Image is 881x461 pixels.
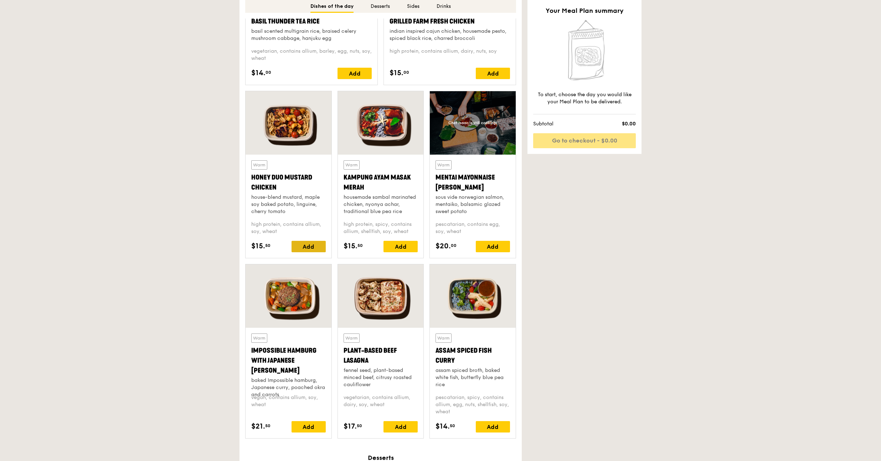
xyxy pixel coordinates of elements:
div: housemade sambal marinated chicken, nyonya achar, traditional blue pea rice [344,194,418,215]
span: 50 [265,243,271,248]
span: $15. [390,68,403,78]
div: pescatarian, contains egg, soy, wheat [436,221,510,235]
div: high protein, contains allium, soy, wheat [251,221,326,235]
div: baked Impossible hamburg, Japanese curry, poached okra and carrots [251,377,326,398]
div: Add [292,241,326,252]
h2: Your Meal Plan summary [533,6,636,16]
a: Go to checkout - $0.00 [533,133,636,148]
span: $20. [436,241,451,252]
span: Subtotal [533,120,595,128]
span: 50 [357,243,363,248]
div: Add [476,241,510,252]
span: 00 [451,243,457,248]
span: 50 [450,423,455,429]
div: Add [383,421,418,432]
div: Add [476,421,510,432]
div: Warm [251,160,267,170]
div: Mentai Mayonnaise [PERSON_NAME] [436,172,510,192]
div: Warm [344,333,360,343]
div: Warm [436,333,452,343]
div: indian inspired cajun chicken, housemade pesto, spiced black rice, charred broccoli [390,28,510,42]
div: Warm [344,160,360,170]
div: Add [476,68,510,79]
span: $0.00 [595,120,636,128]
div: Warm [251,333,267,343]
div: high protein, spicy, contains allium, shellfish, soy, wheat [344,221,418,235]
div: Plant-Based Beef Lasagna [344,346,418,366]
span: 00 [403,69,409,75]
div: fennel seed, plant-based minced beef, citrusy roasted cauliflower [344,367,418,388]
div: Add [292,421,326,432]
div: Honey Duo Mustard Chicken [251,172,326,192]
span: 50 [357,423,362,429]
div: vegan, contains allium, soy, wheat [251,394,326,415]
div: basil scented multigrain rice, braised celery mushroom cabbage, hanjuku egg [251,28,372,42]
div: house-blend mustard, maple soy baked potato, linguine, cherry tomato [251,194,326,215]
span: 00 [266,69,271,75]
div: vegetarian, contains allium, barley, egg, nuts, soy, wheat [251,48,372,62]
div: Add [383,241,418,252]
div: vegetarian, contains allium, dairy, soy, wheat [344,394,418,415]
span: 50 [265,423,271,429]
div: To start, choose the day you would like your Meal Plan to be delivered. [533,91,636,105]
div: Add [338,68,372,79]
img: Home delivery [563,19,606,83]
span: $14. [251,68,266,78]
span: $15. [251,241,265,252]
div: assam spiced broth, baked white fish, butterfly blue pea rice [436,367,510,388]
span: $15. [344,241,357,252]
div: Warm [436,160,452,170]
div: sous vide norwegian salmon, mentaiko, balsamic glazed sweet potato [436,194,510,215]
div: Grilled Farm Fresh Chicken [390,16,510,26]
div: Basil Thunder Tea Rice [251,16,372,26]
span: $21. [251,421,265,432]
div: Assam Spiced Fish Curry [436,346,510,366]
div: high protein, contains allium, dairy, nuts, soy [390,48,510,62]
span: $14. [436,421,450,432]
div: Kampung Ayam Masak Merah [344,172,418,192]
span: $17. [344,421,357,432]
div: pescatarian, spicy, contains allium, egg, nuts, shellfish, soy, wheat [436,394,510,415]
div: Impossible Hamburg with Japanese [PERSON_NAME] [251,346,326,375]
